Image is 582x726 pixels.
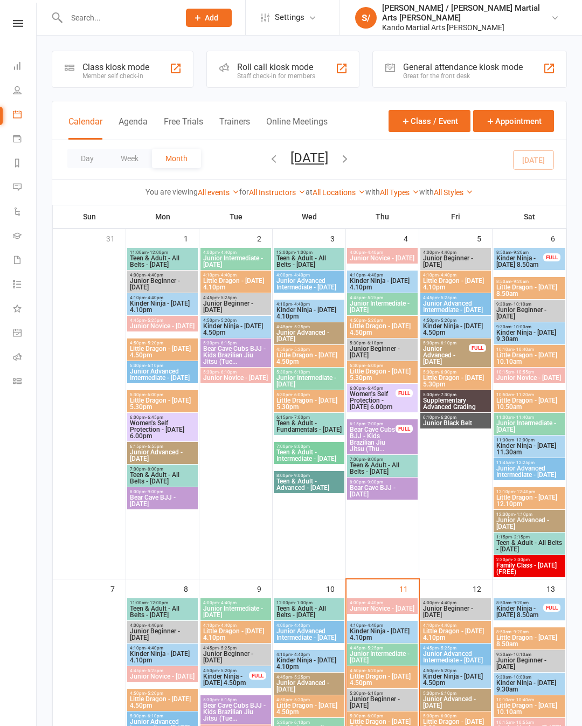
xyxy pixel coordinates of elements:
[422,323,489,336] span: Kinder Ninja - [DATE] 4.50pm
[403,72,523,80] div: Great for the front desk
[129,278,196,291] span: Junior Beginner - [DATE]
[349,480,415,485] span: 8:00pm
[349,295,415,300] span: 4:45pm
[514,347,534,352] span: - 10:40am
[129,300,196,313] span: Kinder Ninja - [DATE] 4.10pm
[203,600,269,605] span: 4:00pm
[422,250,489,255] span: 4:00pm
[107,149,152,168] button: Week
[276,278,342,291] span: Junior Advanced Intermediate - [DATE]
[110,579,126,597] div: 7
[439,600,456,605] span: - 4:40pm
[349,318,415,323] span: 4:50pm
[515,489,535,494] span: - 12:40pm
[496,557,563,562] span: 2:30pm
[273,205,346,228] th: Wed
[145,489,163,494] span: - 9:00pm
[496,535,563,540] span: 1:15pm
[203,273,269,278] span: 4:10pm
[219,250,237,255] span: - 4:40pm
[496,250,544,255] span: 8:50am
[292,652,310,657] span: - 4:40pm
[219,116,250,140] button: Trainers
[439,415,456,420] span: - 6:30pm
[473,579,492,597] div: 12
[203,318,269,323] span: 4:50pm
[349,323,415,336] span: Little Dragon - [DATE] 4.50pm
[203,255,269,268] span: Junior Intermediate - [DATE]
[514,415,534,420] span: - 11:40am
[129,345,196,358] span: Little Dragon - [DATE] 4.50pm
[129,600,196,605] span: 11:00am
[184,579,199,597] div: 8
[275,5,304,30] span: Settings
[349,300,415,313] span: Junior Intermediate - [DATE]
[422,375,489,388] span: Little Dragon - [DATE] 5.30pm
[349,426,396,452] span: Bear Cave Cubs BJJ - Kids Brazilian Jiu Jitsu (Thu...
[349,391,396,410] span: Women's Self Protection - [DATE] 6.00pm
[496,370,563,375] span: 10:15am
[290,150,328,165] button: [DATE]
[422,295,489,300] span: 4:45pm
[106,229,126,247] div: 31
[349,651,415,663] span: Junior Intermediate - [DATE]
[129,646,196,651] span: 4:10pm
[496,512,563,517] span: 12:30pm
[473,110,554,132] button: Appointment
[276,449,342,462] span: Teen & Adult - Intermediate - [DATE]
[496,465,563,478] span: Junior Advanced Intermediate - [DATE]
[276,370,342,375] span: 5:30pm
[145,646,163,651] span: - 4:40pm
[439,392,456,397] span: - 7:30pm
[295,600,313,605] span: - 1:00pm
[511,600,529,605] span: - 9:20am
[129,392,196,397] span: 5:30pm
[493,205,566,228] th: Sat
[349,368,415,381] span: Little Dragon - [DATE] 5.30pm
[219,646,237,651] span: - 5:25pm
[203,345,269,365] span: Bear Cave Cubs BJJ - Kids Brazilian Jiu Jitsu (Tue...
[276,375,342,388] span: Junior Intermediate - [DATE]
[439,295,456,300] span: - 5:25pm
[512,557,530,562] span: - 3:30pm
[292,623,310,628] span: - 4:40pm
[496,415,563,420] span: 11:00am
[496,279,563,284] span: 8:50am
[396,425,413,433] div: FULL
[511,324,531,329] span: - 10:00am
[13,370,37,395] a: Class kiosk mode
[306,188,313,196] strong: at
[276,478,342,491] span: Teen & Adult - Advanced - [DATE]
[514,460,535,465] span: - 12:25pm
[477,229,492,247] div: 5
[145,341,163,345] span: - 5:20pm
[511,279,529,284] span: - 9:20am
[496,352,563,365] span: Little Dragon - [DATE] 10.10am
[203,628,269,641] span: Little Dragon - [DATE] 4.10pm
[365,457,383,462] span: - 8:00pm
[349,363,415,368] span: 5:30pm
[496,630,563,634] span: 8:50am
[349,646,415,651] span: 4:45pm
[203,300,269,313] span: Junior Beginner - [DATE]
[365,646,383,651] span: - 5:25pm
[496,284,563,297] span: Little Dragon - [DATE] 8.50am
[13,152,37,176] a: Reports
[382,23,551,32] div: Kando Martial Arts [PERSON_NAME]
[129,273,196,278] span: 4:00pm
[276,392,342,397] span: 5:30pm
[219,600,237,605] span: - 4:40pm
[276,628,342,641] span: Junior Advanced Intermediate - [DATE]
[13,79,37,103] a: People
[349,457,415,462] span: 7:00pm
[82,62,149,72] div: Class kiosk mode
[13,322,37,346] a: General attendance kiosk mode
[496,494,563,507] span: Little Dragon - [DATE] 12.10pm
[496,324,563,329] span: 9:30am
[469,344,486,352] div: FULL
[276,652,342,657] span: 4:10pm
[382,3,551,23] div: [PERSON_NAME] / [PERSON_NAME] Martial Arts [PERSON_NAME]
[63,10,172,25] input: Search...
[365,295,383,300] span: - 5:25pm
[403,62,523,72] div: General attendance kiosk mode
